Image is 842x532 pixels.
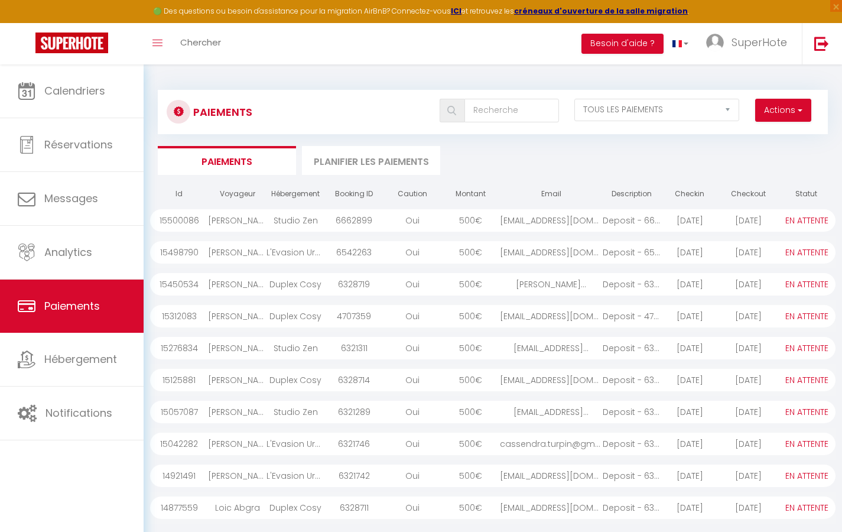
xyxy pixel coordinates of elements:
[441,209,500,232] div: 500
[661,401,719,423] div: [DATE]
[661,369,719,391] div: [DATE]
[719,209,778,232] div: [DATE]
[266,465,325,487] div: L'Evasion Urbaine
[150,433,209,455] div: 15042282
[661,465,719,487] div: [DATE]
[603,305,661,327] div: Deposit - 4707359 - ...
[451,6,461,16] a: ICI
[208,369,266,391] div: [PERSON_NAME]
[208,305,266,327] div: [PERSON_NAME]
[325,401,383,423] div: 6321289
[475,278,482,290] span: €
[441,497,500,519] div: 500
[44,299,100,313] span: Paiements
[383,433,441,455] div: Oui
[603,337,661,359] div: Deposit - 6321311 - ...
[500,184,603,205] th: Email
[500,369,603,391] div: [EMAIL_ADDRESS][DOMAIN_NAME]
[383,465,441,487] div: Oui
[325,273,383,296] div: 6328719
[777,184,836,205] th: Statut
[475,246,482,258] span: €
[500,465,603,487] div: [EMAIL_ADDRESS][DOMAIN_NAME]
[266,401,325,423] div: Studio Zen
[603,465,661,487] div: Deposit - 6321742 - ...
[603,273,661,296] div: Deposit - 6328719 - ...
[500,209,603,232] div: [EMAIL_ADDRESS][DOMAIN_NAME]
[441,337,500,359] div: 500
[208,273,266,296] div: [PERSON_NAME]
[719,401,778,423] div: [DATE]
[208,337,266,359] div: [PERSON_NAME]
[661,497,719,519] div: [DATE]
[383,337,441,359] div: Oui
[383,369,441,391] div: Oui
[603,184,661,205] th: Description
[661,337,719,359] div: [DATE]
[475,470,482,482] span: €
[719,433,778,455] div: [DATE]
[325,369,383,391] div: 6328714
[44,352,117,366] span: Hébergement
[441,465,500,487] div: 500
[719,184,778,205] th: Checkout
[500,241,603,264] div: [EMAIL_ADDRESS][DOMAIN_NAME]
[383,497,441,519] div: Oui
[266,184,325,205] th: Hébergement
[500,401,603,423] div: [EMAIL_ADDRESS]...
[266,209,325,232] div: Studio Zen
[9,5,45,40] button: Ouvrir le widget de chat LiveChat
[661,433,719,455] div: [DATE]
[383,184,441,205] th: Caution
[603,401,661,423] div: Deposit - 6321289 - ...
[603,433,661,455] div: Deposit - 6321746 - ...
[150,209,209,232] div: 15500086
[661,241,719,264] div: [DATE]
[661,305,719,327] div: [DATE]
[266,305,325,327] div: Duplex Cosy
[150,184,209,205] th: Id
[581,34,664,54] button: Besoin d'aide ?
[514,6,688,16] a: créneaux d'ouverture de la salle migration
[441,241,500,264] div: 500
[719,273,778,296] div: [DATE]
[150,337,209,359] div: 15276834
[383,241,441,264] div: Oui
[719,305,778,327] div: [DATE]
[266,497,325,519] div: Duplex Cosy
[464,99,560,122] input: Recherche
[266,337,325,359] div: Studio Zen
[383,305,441,327] div: Oui
[208,497,266,519] div: Loic Abgra
[302,146,440,175] li: Planifier les paiements
[603,369,661,391] div: Deposit - 6328714 - ...
[441,433,500,455] div: 500
[475,502,482,514] span: €
[383,209,441,232] div: Oui
[150,465,209,487] div: 14921491
[719,241,778,264] div: [DATE]
[661,273,719,296] div: [DATE]
[44,137,113,152] span: Réservations
[475,215,482,226] span: €
[719,465,778,487] div: [DATE]
[697,23,802,64] a: ... SuperHote
[475,342,482,354] span: €
[44,83,105,98] span: Calendriers
[814,36,829,51] img: logout
[266,369,325,391] div: Duplex Cosy
[266,273,325,296] div: Duplex Cosy
[661,184,719,205] th: Checkin
[171,23,230,64] a: Chercher
[475,374,482,386] span: €
[325,433,383,455] div: 6321746
[208,209,266,232] div: [PERSON_NAME]
[208,433,266,455] div: [PERSON_NAME]
[44,245,92,259] span: Analytics
[383,273,441,296] div: Oui
[208,401,266,423] div: [PERSON_NAME]
[150,401,209,423] div: 15057087
[45,406,112,420] span: Notifications
[475,406,482,418] span: €
[325,209,383,232] div: 6662899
